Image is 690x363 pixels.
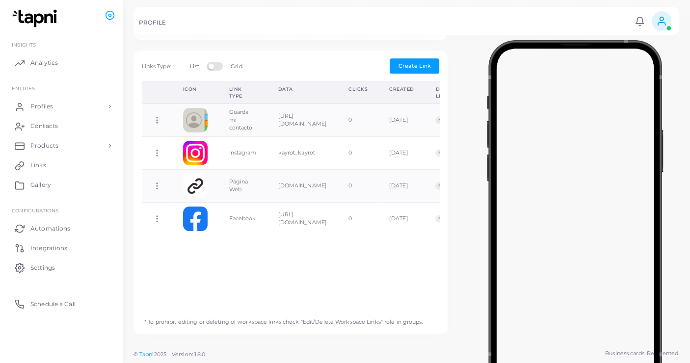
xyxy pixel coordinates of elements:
td: [URL][DOMAIN_NAME] [267,202,338,234]
div: Link Type [229,86,257,99]
a: Schedule a Call [7,294,115,313]
span: Version: 1.8.0 [172,351,206,358]
span: Profiles [30,102,53,111]
label: List [190,63,199,71]
a: Products [7,136,115,156]
span: Create Link [398,62,431,69]
img: instagram.png [183,141,208,165]
span: Integrations [30,244,67,253]
td: Página Web [218,169,267,202]
td: Facebook [218,202,267,234]
a: Automations [7,218,115,238]
span: Products [30,141,58,150]
p: * To prohibit editing or deleting of workspace links check "Edit/Delete Workspace Links" role in ... [136,310,423,326]
td: kayrot_kayrot [267,137,338,170]
span: No [435,149,448,157]
td: [DATE] [378,137,425,170]
span: Automations [30,224,70,233]
label: Grid [231,63,242,71]
td: [DATE] [378,104,425,136]
a: Gallery [7,175,115,195]
div: Created [389,86,414,93]
a: Profiles [7,97,115,116]
td: 0 [338,202,378,234]
a: Contacts [7,116,115,136]
td: Instagram [218,137,267,170]
span: Analytics [30,58,58,67]
span: Links Type: [142,63,171,70]
td: Guarda mi contacto [218,104,267,136]
td: [DOMAIN_NAME] [267,169,338,202]
td: 0 [338,104,378,136]
span: © [133,350,205,359]
span: No [435,215,448,223]
h5: PROFILE [139,19,166,26]
span: Gallery [30,181,51,189]
td: [URL][DOMAIN_NAME] [267,104,338,136]
img: logo [9,9,63,27]
td: [DATE] [378,169,425,202]
span: Configurations [12,207,58,213]
th: Action [142,82,172,104]
td: 0 [338,137,378,170]
div: Direct Link [435,86,455,99]
div: Clicks [348,86,368,93]
div: Icon [183,86,208,93]
span: Schedule a Call [30,300,76,309]
img: facebook.png [183,207,208,231]
a: Tapni [139,351,154,358]
span: INSIGHTS [12,42,36,48]
span: Contacts [30,122,58,130]
span: 2025 [154,350,166,359]
td: 0 [338,169,378,202]
button: Create Link [390,58,439,73]
td: [DATE] [378,202,425,234]
span: No [435,182,448,190]
img: contactcard.png [183,108,208,132]
a: Analytics [7,53,115,73]
span: ENTITIES [12,85,35,91]
span: Settings [30,263,55,272]
div: Data [278,86,327,93]
span: Links [30,161,46,170]
span: No [435,116,448,124]
a: Settings [7,258,115,277]
a: Links [7,156,115,175]
img: customlink.png [183,174,208,198]
a: Integrations [7,238,115,258]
